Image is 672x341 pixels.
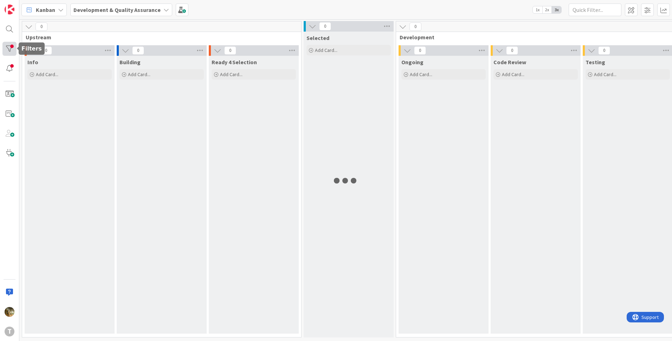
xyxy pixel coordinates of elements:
[569,4,621,16] input: Quick Filter...
[401,59,424,66] span: Ongoing
[586,59,605,66] span: Testing
[552,6,561,13] span: 3x
[132,46,144,55] span: 0
[73,6,161,13] b: Development & Quality Assurance
[40,46,52,55] span: 0
[414,46,426,55] span: 0
[35,22,47,31] span: 0
[224,46,236,55] span: 0
[128,71,150,78] span: Add Card...
[5,327,14,336] div: T
[21,45,42,52] h5: Filters
[26,34,292,41] span: Upstream
[36,6,55,14] span: Kanban
[27,59,38,66] span: Info
[493,59,526,66] span: Code Review
[315,47,337,53] span: Add Card...
[409,22,421,31] span: 0
[598,46,610,55] span: 0
[594,71,616,78] span: Add Card...
[212,59,257,66] span: Ready 4 Selection
[220,71,243,78] span: Add Card...
[506,46,518,55] span: 0
[533,6,542,13] span: 1x
[5,307,14,317] img: JC
[5,5,14,14] img: Visit kanbanzone.com
[319,22,331,31] span: 0
[502,71,524,78] span: Add Card...
[119,59,141,66] span: Building
[542,6,552,13] span: 2x
[15,1,32,9] span: Support
[306,34,329,41] span: Selected
[36,71,58,78] span: Add Card...
[410,71,432,78] span: Add Card...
